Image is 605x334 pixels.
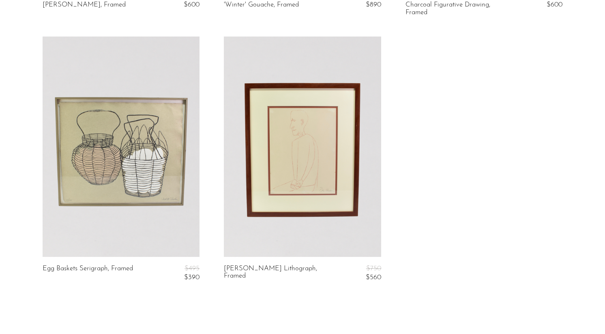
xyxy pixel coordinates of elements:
[43,265,133,282] a: Egg Baskets Serigraph, Framed
[184,1,200,8] span: $600
[43,1,126,9] a: [PERSON_NAME], Framed
[405,1,511,16] a: Charcoal Figurative Drawing, Framed
[184,274,200,281] span: $390
[366,265,381,272] span: $750
[224,265,329,282] a: [PERSON_NAME] Lithograph, Framed
[366,1,381,8] span: $890
[547,1,562,8] span: $600
[366,274,381,281] span: $560
[185,265,200,272] span: $495
[224,1,299,9] a: 'Winter' Gouache, Framed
